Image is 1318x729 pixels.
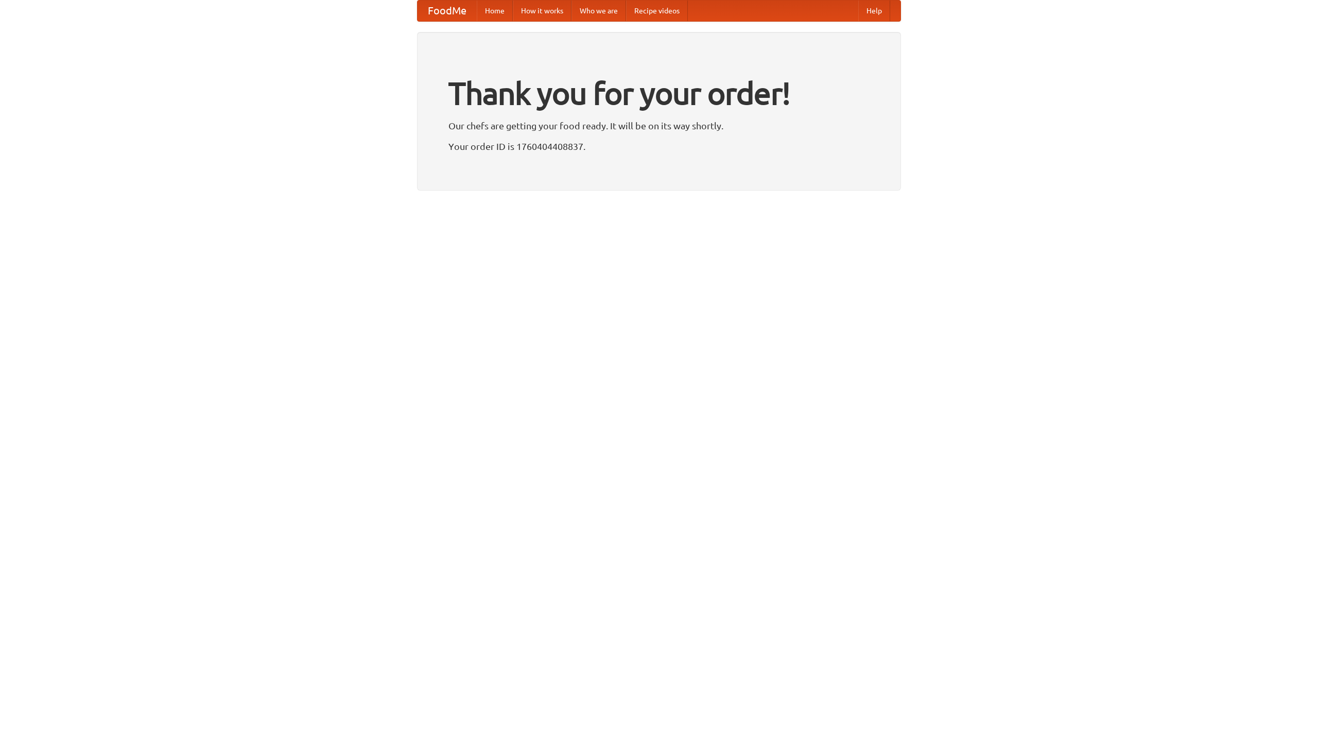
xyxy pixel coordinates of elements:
a: Help [858,1,890,21]
a: Who we are [571,1,626,21]
h1: Thank you for your order! [448,69,870,118]
p: Your order ID is 1760404408837. [448,139,870,154]
a: How it works [513,1,571,21]
a: Recipe videos [626,1,688,21]
p: Our chefs are getting your food ready. It will be on its way shortly. [448,118,870,133]
a: Home [477,1,513,21]
a: FoodMe [418,1,477,21]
